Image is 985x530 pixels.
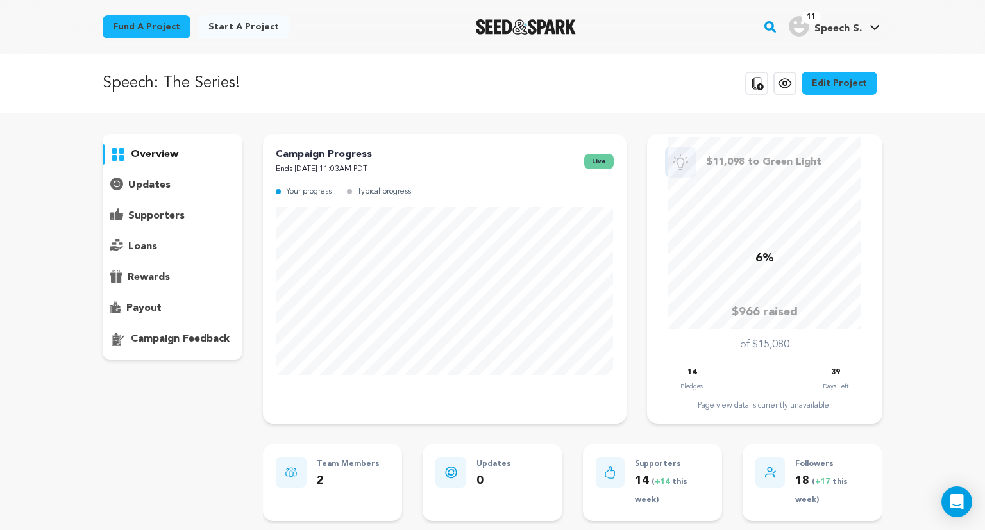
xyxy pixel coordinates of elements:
[814,24,862,34] span: Speech S.
[103,72,240,95] p: Speech: The Series!
[635,457,709,472] p: Supporters
[584,154,614,169] span: live
[802,72,877,95] a: Edit Project
[128,208,185,224] p: supporters
[128,178,171,193] p: updates
[680,380,703,393] p: Pledges
[198,15,289,38] a: Start a project
[276,147,372,162] p: Campaign Progress
[823,380,848,393] p: Days Left
[635,478,687,504] span: ( this week)
[755,249,774,268] p: 6%
[131,147,178,162] p: overview
[131,331,230,347] p: campaign feedback
[476,472,511,490] p: 0
[476,457,511,472] p: Updates
[128,270,170,285] p: rewards
[476,19,577,35] a: Seed&Spark Homepage
[831,365,840,380] p: 39
[815,478,832,486] span: +17
[687,365,696,380] p: 14
[103,236,242,257] button: loans
[103,298,242,319] button: payout
[795,472,870,509] p: 18
[126,301,162,316] p: payout
[635,472,709,509] p: 14
[103,206,242,226] button: supporters
[740,337,789,352] p: of $15,080
[317,472,380,490] p: 2
[789,16,862,37] div: Speech S.'s Profile
[802,11,821,24] span: 11
[286,185,332,199] p: Your progress
[103,267,242,288] button: rewards
[786,13,882,40] span: Speech S.'s Profile
[357,185,411,199] p: Typical progress
[103,175,242,195] button: updates
[795,457,870,472] p: Followers
[103,329,242,349] button: campaign feedback
[317,457,380,472] p: Team Members
[786,13,882,37] a: Speech S.'s Profile
[655,478,672,486] span: +14
[795,478,848,504] span: ( this week)
[941,486,972,517] div: Open Intercom Messenger
[128,239,157,254] p: loans
[276,162,372,177] p: Ends [DATE] 11:03AM PDT
[103,144,242,165] button: overview
[476,19,577,35] img: Seed&Spark Logo Dark Mode
[103,15,190,38] a: Fund a project
[660,401,870,411] div: Page view data is currently unavailable.
[789,16,809,37] img: user.png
